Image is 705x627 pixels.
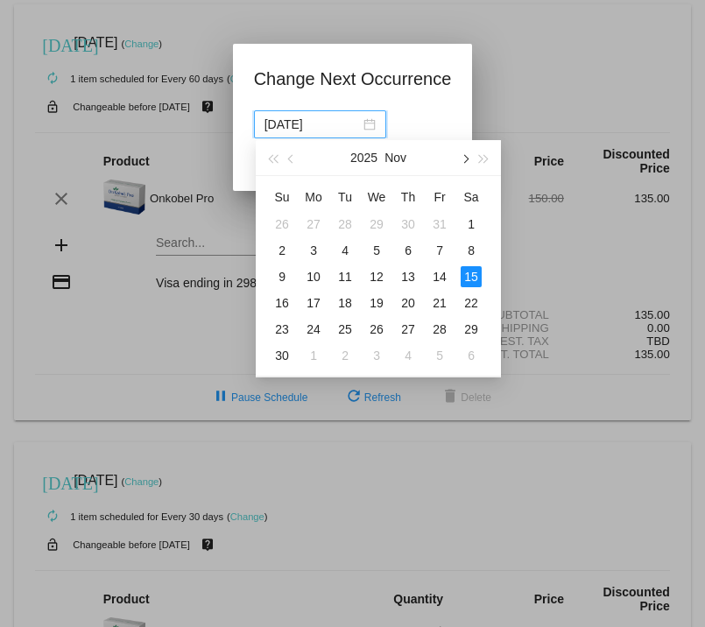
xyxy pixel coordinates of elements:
[366,266,387,287] div: 12
[366,214,387,235] div: 29
[335,345,356,366] div: 2
[361,237,392,264] td: 11/5/2025
[361,342,392,369] td: 12/3/2025
[455,237,487,264] td: 11/8/2025
[329,290,361,316] td: 11/18/2025
[461,214,482,235] div: 1
[329,237,361,264] td: 11/4/2025
[335,214,356,235] div: 28
[329,342,361,369] td: 12/2/2025
[461,319,482,340] div: 29
[398,345,419,366] div: 4
[429,345,450,366] div: 5
[392,237,424,264] td: 11/6/2025
[461,345,482,366] div: 6
[266,211,298,237] td: 10/26/2025
[303,292,324,313] div: 17
[335,266,356,287] div: 11
[392,290,424,316] td: 11/20/2025
[424,316,455,342] td: 11/28/2025
[298,264,329,290] td: 11/10/2025
[271,292,293,313] div: 16
[398,214,419,235] div: 30
[254,149,331,180] button: Update
[429,292,450,313] div: 21
[398,319,419,340] div: 27
[298,342,329,369] td: 12/1/2025
[392,264,424,290] td: 11/13/2025
[271,319,293,340] div: 23
[429,240,450,261] div: 7
[298,290,329,316] td: 11/17/2025
[266,342,298,369] td: 11/30/2025
[361,290,392,316] td: 11/19/2025
[475,140,494,175] button: Next year (Control + right)
[366,319,387,340] div: 26
[384,140,406,175] button: Nov
[424,183,455,211] th: Fri
[271,240,293,261] div: 2
[254,65,452,93] h1: Change Next Occurrence
[329,183,361,211] th: Tue
[398,292,419,313] div: 20
[461,266,482,287] div: 15
[424,342,455,369] td: 12/5/2025
[366,345,387,366] div: 3
[303,240,324,261] div: 3
[263,140,282,175] button: Last year (Control + left)
[455,290,487,316] td: 11/22/2025
[455,342,487,369] td: 12/6/2025
[455,211,487,237] td: 11/1/2025
[298,183,329,211] th: Mon
[424,290,455,316] td: 11/21/2025
[429,319,450,340] div: 28
[361,264,392,290] td: 11/12/2025
[266,183,298,211] th: Sun
[455,316,487,342] td: 11/29/2025
[303,345,324,366] div: 1
[392,342,424,369] td: 12/4/2025
[455,183,487,211] th: Sat
[398,240,419,261] div: 6
[424,237,455,264] td: 11/7/2025
[361,211,392,237] td: 10/29/2025
[361,183,392,211] th: Wed
[303,319,324,340] div: 24
[266,316,298,342] td: 11/23/2025
[350,140,377,175] button: 2025
[329,264,361,290] td: 11/11/2025
[392,211,424,237] td: 10/30/2025
[361,316,392,342] td: 11/26/2025
[455,140,474,175] button: Next month (PageDown)
[298,237,329,264] td: 11/3/2025
[429,214,450,235] div: 31
[455,264,487,290] td: 11/15/2025
[303,214,324,235] div: 27
[266,264,298,290] td: 11/9/2025
[329,211,361,237] td: 10/28/2025
[392,183,424,211] th: Thu
[282,140,301,175] button: Previous month (PageUp)
[392,316,424,342] td: 11/27/2025
[329,316,361,342] td: 11/25/2025
[398,266,419,287] div: 13
[424,264,455,290] td: 11/14/2025
[335,240,356,261] div: 4
[335,292,356,313] div: 18
[335,319,356,340] div: 25
[303,266,324,287] div: 10
[271,266,293,287] div: 9
[298,211,329,237] td: 10/27/2025
[461,292,482,313] div: 22
[271,214,293,235] div: 26
[429,266,450,287] div: 14
[266,237,298,264] td: 11/2/2025
[266,290,298,316] td: 11/16/2025
[424,211,455,237] td: 10/31/2025
[366,240,387,261] div: 5
[366,292,387,313] div: 19
[264,115,360,134] input: Select date
[298,316,329,342] td: 11/24/2025
[271,345,293,366] div: 30
[461,240,482,261] div: 8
